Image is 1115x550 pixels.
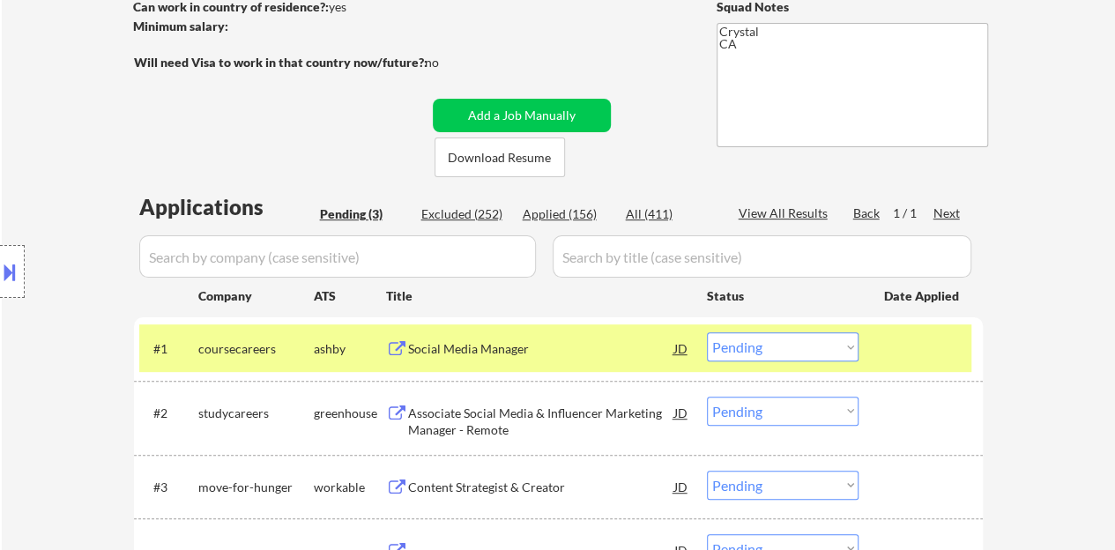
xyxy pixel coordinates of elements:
[707,279,859,311] div: Status
[425,54,475,71] div: no
[553,235,971,278] input: Search by title (case sensitive)
[626,205,714,223] div: All (411)
[314,405,386,422] div: greenhouse
[198,479,314,496] div: move-for-hunger
[134,55,427,70] strong: Will need Visa to work in that country now/future?:
[314,340,386,358] div: ashby
[673,332,690,364] div: JD
[893,204,933,222] div: 1 / 1
[133,19,228,33] strong: Minimum salary:
[933,204,962,222] div: Next
[435,137,565,177] button: Download Resume
[421,205,509,223] div: Excluded (252)
[408,405,674,439] div: Associate Social Media & Influencer Marketing Manager - Remote
[739,204,833,222] div: View All Results
[433,99,611,132] button: Add a Job Manually
[408,340,674,358] div: Social Media Manager
[673,397,690,428] div: JD
[314,287,386,305] div: ATS
[386,287,690,305] div: Title
[320,205,408,223] div: Pending (3)
[139,235,536,278] input: Search by company (case sensitive)
[314,479,386,496] div: workable
[408,479,674,496] div: Content Strategist & Creator
[523,205,611,223] div: Applied (156)
[673,471,690,502] div: JD
[884,287,962,305] div: Date Applied
[153,479,184,496] div: #3
[853,204,881,222] div: Back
